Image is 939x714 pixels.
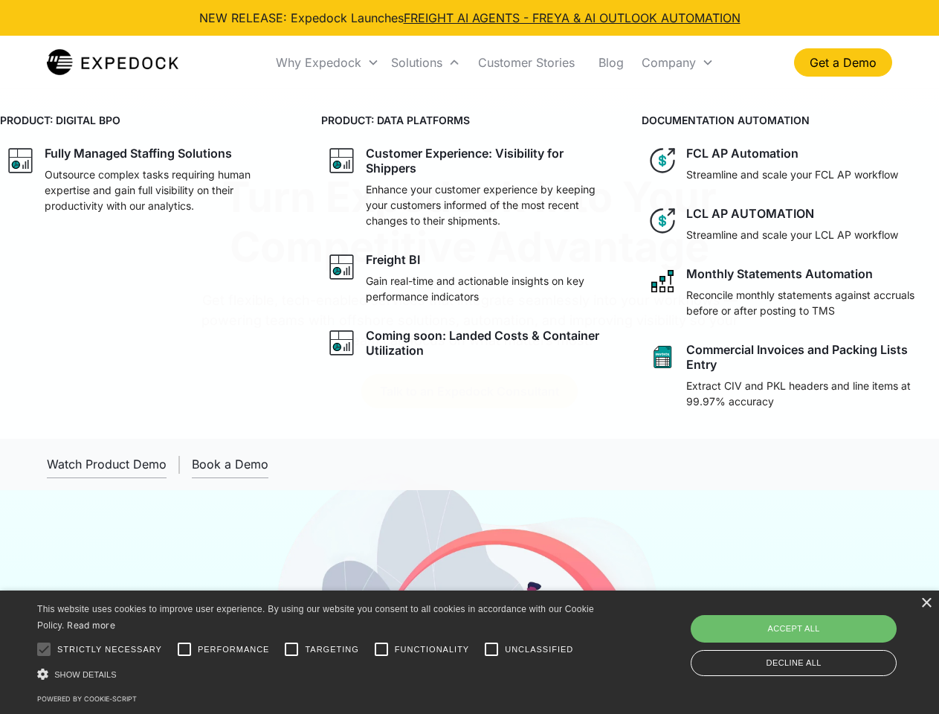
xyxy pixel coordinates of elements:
[37,666,599,682] div: Show details
[587,37,636,88] a: Blog
[47,48,178,77] img: Expedock Logo
[57,643,162,656] span: Strictly necessary
[642,55,696,70] div: Company
[321,140,619,234] a: graph iconCustomer Experience: Visibility for ShippersEnhance your customer experience by keeping...
[192,457,268,472] div: Book a Demo
[327,146,357,176] img: graph icon
[37,604,594,631] span: This website uses cookies to improve user experience. By using our website you consent to all coo...
[686,378,933,409] p: Extract CIV and PKL headers and line items at 99.97% accuracy
[642,336,939,415] a: sheet iconCommercial Invoices and Packing Lists EntryExtract CIV and PKL headers and line items a...
[505,643,573,656] span: Unclassified
[642,140,939,188] a: dollar iconFCL AP AutomationStreamline and scale your FCL AP workflow
[385,37,466,88] div: Solutions
[642,260,939,324] a: network like iconMonthly Statements AutomationReconcile monthly statements against accruals befor...
[642,112,939,128] h4: DOCUMENTATION AUTOMATION
[327,328,357,358] img: graph icon
[794,48,892,77] a: Get a Demo
[47,457,167,472] div: Watch Product Demo
[67,620,115,631] a: Read more
[404,10,740,25] a: FREIGHT AI AGENTS - FREYA & AI OUTLOOK AUTOMATION
[276,55,361,70] div: Why Expedock
[642,200,939,248] a: dollar iconLCL AP AUTOMATIONStreamline and scale your LCL AP workflow
[395,643,469,656] span: Functionality
[691,553,939,714] iframe: Chat Widget
[648,206,677,236] img: dollar icon
[192,451,268,478] a: Book a Demo
[199,9,740,27] div: NEW RELEASE: Expedock Launches
[45,146,232,161] div: Fully Managed Staffing Solutions
[47,451,167,478] a: open lightbox
[648,266,677,296] img: network like icon
[366,181,613,228] p: Enhance your customer experience by keeping your customers informed of the most recent changes to...
[366,328,613,358] div: Coming soon: Landed Costs & Container Utilization
[47,48,178,77] a: home
[321,112,619,128] h4: PRODUCT: DATA PLATFORMS
[648,146,677,176] img: dollar icon
[366,273,613,304] p: Gain real-time and actionable insights on key performance indicators
[270,37,385,88] div: Why Expedock
[37,695,137,703] a: Powered by cookie-script
[366,252,420,267] div: Freight BI
[327,252,357,282] img: graph icon
[198,643,270,656] span: Performance
[686,167,898,182] p: Streamline and scale your FCL AP workflow
[321,246,619,310] a: graph iconFreight BIGain real-time and actionable insights on key performance indicators
[686,146,798,161] div: FCL AP Automation
[686,287,933,318] p: Reconcile monthly statements against accruals before or after posting to TMS
[686,266,873,281] div: Monthly Statements Automation
[54,670,117,679] span: Show details
[466,37,587,88] a: Customer Stories
[686,227,898,242] p: Streamline and scale your LCL AP workflow
[6,146,36,176] img: graph icon
[636,37,720,88] div: Company
[648,342,677,372] img: sheet icon
[686,206,814,221] div: LCL AP AUTOMATION
[391,55,442,70] div: Solutions
[686,342,933,372] div: Commercial Invoices and Packing Lists Entry
[305,643,358,656] span: Targeting
[45,167,291,213] p: Outsource complex tasks requiring human expertise and gain full visibility on their productivity ...
[321,322,619,364] a: graph iconComing soon: Landed Costs & Container Utilization
[366,146,613,176] div: Customer Experience: Visibility for Shippers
